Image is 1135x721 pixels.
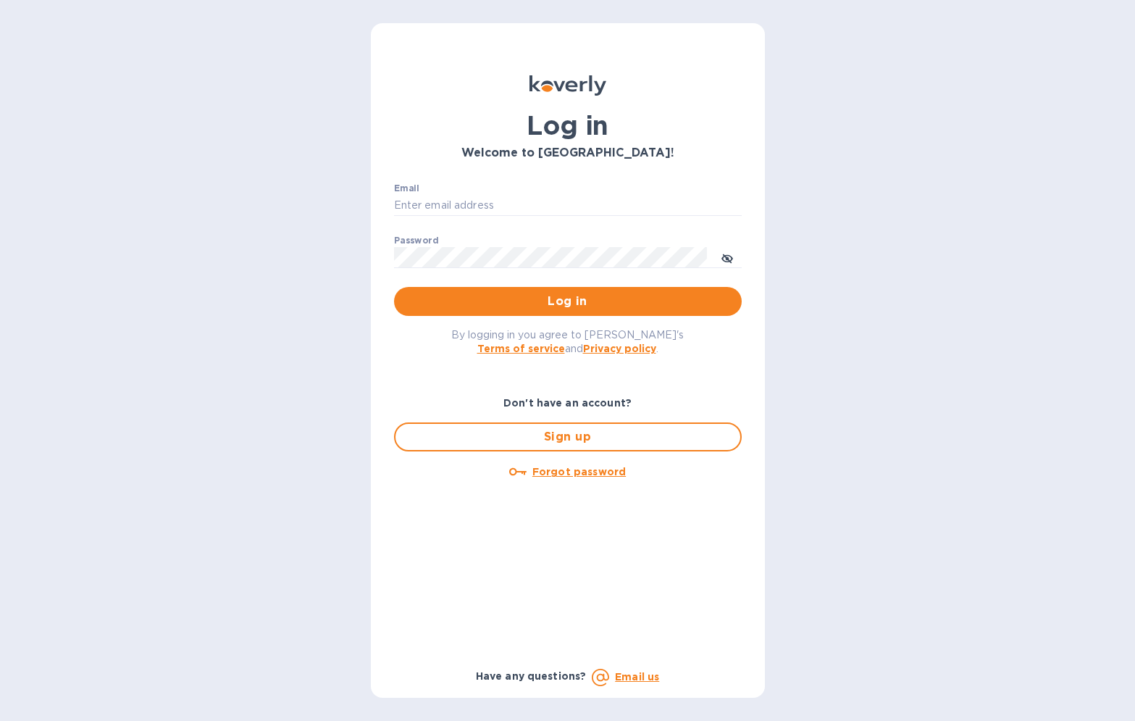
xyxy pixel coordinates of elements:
[394,236,438,245] label: Password
[503,397,632,409] b: Don't have an account?
[394,146,742,160] h3: Welcome to [GEOGRAPHIC_DATA]!
[477,343,565,354] a: Terms of service
[394,195,742,217] input: Enter email address
[394,287,742,316] button: Log in
[529,75,606,96] img: Koverly
[532,466,626,478] u: Forgot password
[407,428,729,446] span: Sign up
[583,343,656,354] a: Privacy policy
[394,110,742,141] h1: Log in
[615,671,659,683] a: Email us
[394,184,419,193] label: Email
[713,243,742,272] button: toggle password visibility
[476,670,587,682] b: Have any questions?
[406,293,730,310] span: Log in
[394,422,742,451] button: Sign up
[451,329,684,354] span: By logging in you agree to [PERSON_NAME]'s and .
